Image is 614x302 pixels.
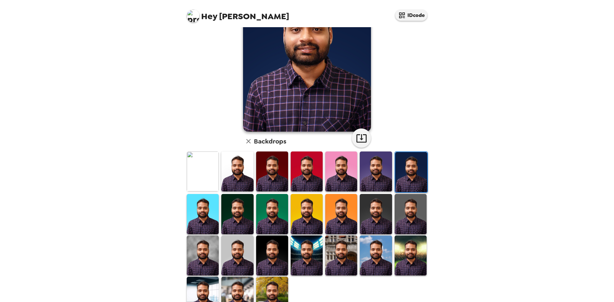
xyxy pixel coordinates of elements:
button: IDcode [395,10,427,21]
h6: Backdrops [254,136,286,146]
span: Hey [201,11,217,22]
img: Original [187,151,219,191]
img: profile pic [187,10,200,22]
span: [PERSON_NAME] [187,6,289,21]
